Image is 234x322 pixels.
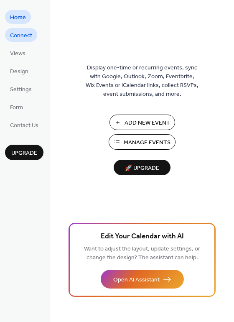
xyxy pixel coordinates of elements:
span: Upgrade [11,149,37,158]
span: Add New Event [125,119,170,128]
span: Display one-time or recurring events, sync with Google, Outlook, Zoom, Eventbrite, Wix Events or ... [86,64,198,99]
a: Settings [5,82,37,96]
span: Contact Us [10,121,38,130]
span: Open AI Assistant [113,276,160,284]
button: Add New Event [109,115,175,130]
a: Connect [5,28,37,42]
span: Edit Your Calendar with AI [101,231,184,243]
span: Want to adjust the layout, update settings, or change the design? The assistant can help. [84,243,200,263]
a: Contact Us [5,118,43,132]
button: 🚀 Upgrade [114,160,170,175]
a: Views [5,46,31,60]
a: Design [5,64,33,78]
span: Manage Events [124,138,170,147]
span: Form [10,103,23,112]
span: 🚀 Upgrade [119,163,165,174]
button: Open AI Assistant [101,270,184,289]
span: Settings [10,85,32,94]
span: Design [10,67,28,76]
a: Form [5,100,28,114]
button: Manage Events [109,134,175,150]
a: Home [5,10,31,24]
span: Home [10,13,26,22]
span: Views [10,49,25,58]
span: Connect [10,31,32,40]
button: Upgrade [5,145,43,160]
